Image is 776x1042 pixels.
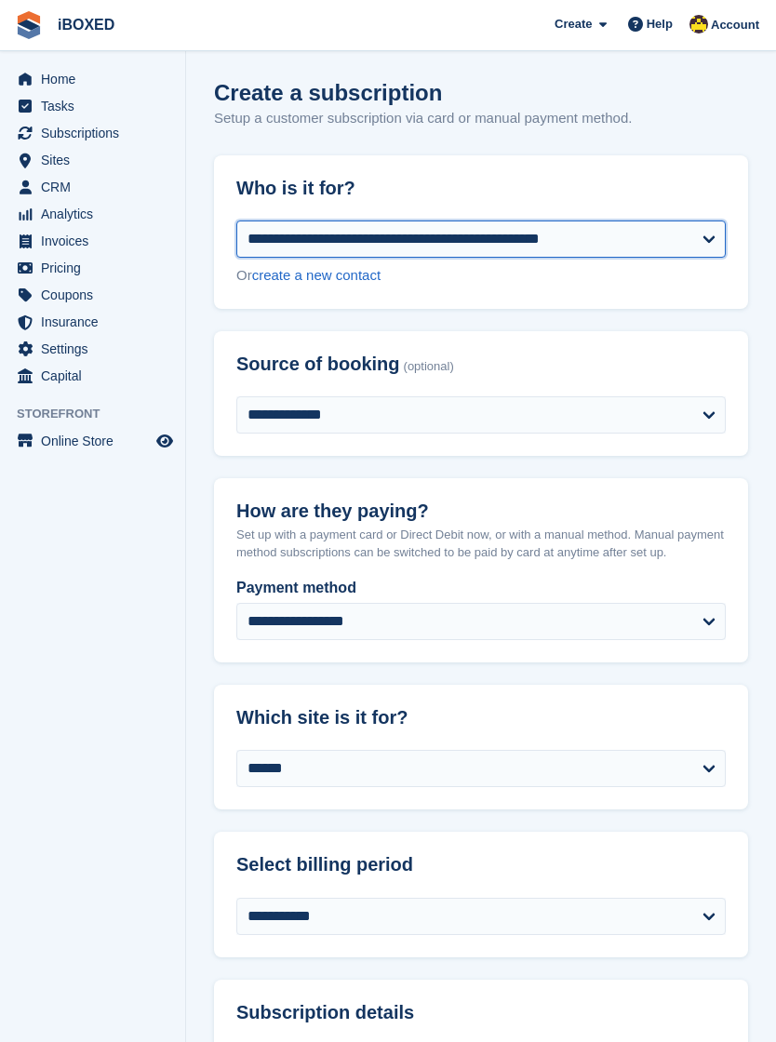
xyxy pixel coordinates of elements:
[252,267,381,283] a: create a new contact
[9,282,176,308] a: menu
[214,108,632,129] p: Setup a customer subscription via card or manual payment method.
[9,309,176,335] a: menu
[9,120,176,146] a: menu
[236,526,726,562] p: Set up with a payment card or Direct Debit now, or with a manual method. Manual payment method su...
[236,854,726,875] h2: Select billing period
[236,577,726,599] label: Payment method
[404,360,454,374] span: (optional)
[9,201,176,227] a: menu
[236,354,400,375] span: Source of booking
[154,430,176,452] a: Preview store
[9,228,176,254] a: menu
[9,336,176,362] a: menu
[41,428,153,454] span: Online Store
[236,501,726,522] h2: How are they paying?
[9,428,176,454] a: menu
[236,265,726,287] div: Or
[214,80,442,105] h1: Create a subscription
[41,228,153,254] span: Invoices
[9,66,176,92] a: menu
[41,93,153,119] span: Tasks
[41,363,153,389] span: Capital
[9,255,176,281] a: menu
[41,336,153,362] span: Settings
[236,1002,726,1023] h2: Subscription details
[50,9,122,40] a: iBOXED
[236,707,726,728] h2: Which site is it for?
[9,174,176,200] a: menu
[9,93,176,119] a: menu
[41,201,153,227] span: Analytics
[15,11,43,39] img: stora-icon-8386f47178a22dfd0bd8f6a31ec36ba5ce8667c1dd55bd0f319d3a0aa187defe.svg
[9,363,176,389] a: menu
[41,66,153,92] span: Home
[41,255,153,281] span: Pricing
[711,16,759,34] span: Account
[41,120,153,146] span: Subscriptions
[41,147,153,173] span: Sites
[647,15,673,33] span: Help
[236,178,726,199] h2: Who is it for?
[41,282,153,308] span: Coupons
[555,15,592,33] span: Create
[689,15,708,33] img: Katie Brown
[17,405,185,423] span: Storefront
[9,147,176,173] a: menu
[41,174,153,200] span: CRM
[41,309,153,335] span: Insurance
